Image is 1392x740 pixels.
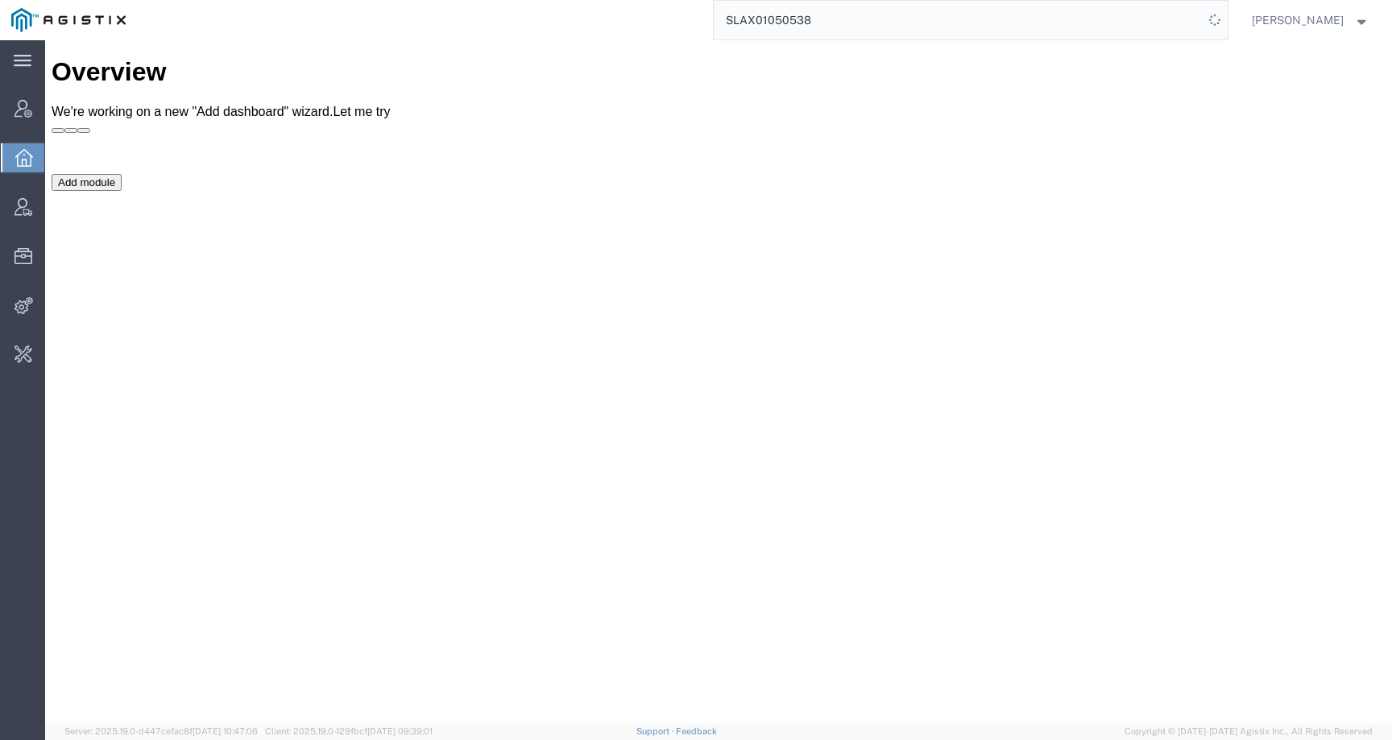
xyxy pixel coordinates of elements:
[1251,10,1370,30] button: [PERSON_NAME]
[676,726,717,736] a: Feedback
[6,134,77,151] button: Add module
[193,726,258,736] span: [DATE] 10:47:06
[11,8,126,32] img: logo
[45,40,1392,723] iframe: FS Legacy Container
[64,726,258,736] span: Server: 2025.19.0-d447cefac8f
[1252,11,1344,29] span: Kate Petrenko
[1125,725,1373,738] span: Copyright © [DATE]-[DATE] Agistix Inc., All Rights Reserved
[714,1,1203,39] input: Search for shipment number, reference number
[265,726,433,736] span: Client: 2025.19.0-129fbcf
[288,64,345,78] a: Let me try
[636,726,677,736] a: Support
[367,726,433,736] span: [DATE] 09:39:01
